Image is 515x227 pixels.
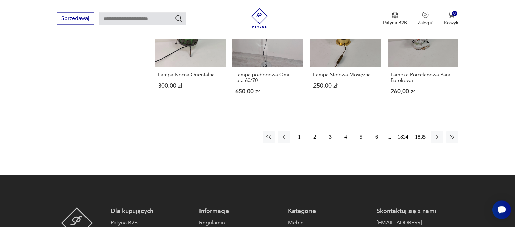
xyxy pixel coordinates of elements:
[235,72,300,83] h3: Lampa podłogowa Omi, lata 60/70.
[313,72,378,78] h3: Lampa Stołowa Mosiężna
[392,11,398,19] img: Ikona medalu
[391,72,455,83] h3: Lampka Porcelanowa Para Barokowa
[391,89,455,94] p: 260,00 zł
[57,12,94,25] button: Sprzedawaj
[418,11,433,26] button: Zaloguj
[383,11,407,26] a: Ikona medaluPatyna B2B
[340,131,352,143] button: 4
[383,20,407,26] p: Patyna B2B
[309,131,321,143] button: 2
[452,11,458,16] div: 0
[324,131,336,143] button: 3
[288,207,370,215] p: Kategorie
[413,131,427,143] button: 1835
[418,20,433,26] p: Zaloguj
[370,131,383,143] button: 6
[199,219,281,227] a: Regulamin
[422,11,429,18] img: Ikonka użytkownika
[377,207,458,215] p: Skontaktuj się z nami
[158,83,223,89] p: 300,00 zł
[448,11,455,18] img: Ikona koszyka
[235,89,300,94] p: 650,00 zł
[396,131,410,143] button: 1834
[111,207,192,215] p: Dla kupujących
[57,17,94,21] a: Sprzedawaj
[313,83,378,89] p: 250,00 zł
[158,72,223,78] h3: Lampa Nocna Orientalna
[199,207,281,215] p: Informacje
[111,219,192,227] a: Patyna B2B
[249,8,270,28] img: Patyna - sklep z meblami i dekoracjami vintage
[383,11,407,26] button: Patyna B2B
[492,200,511,219] iframe: Smartsupp widget button
[293,131,305,143] button: 1
[444,20,458,26] p: Koszyk
[288,219,370,227] a: Meble
[355,131,367,143] button: 5
[444,11,458,26] button: 0Koszyk
[175,14,183,22] button: Szukaj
